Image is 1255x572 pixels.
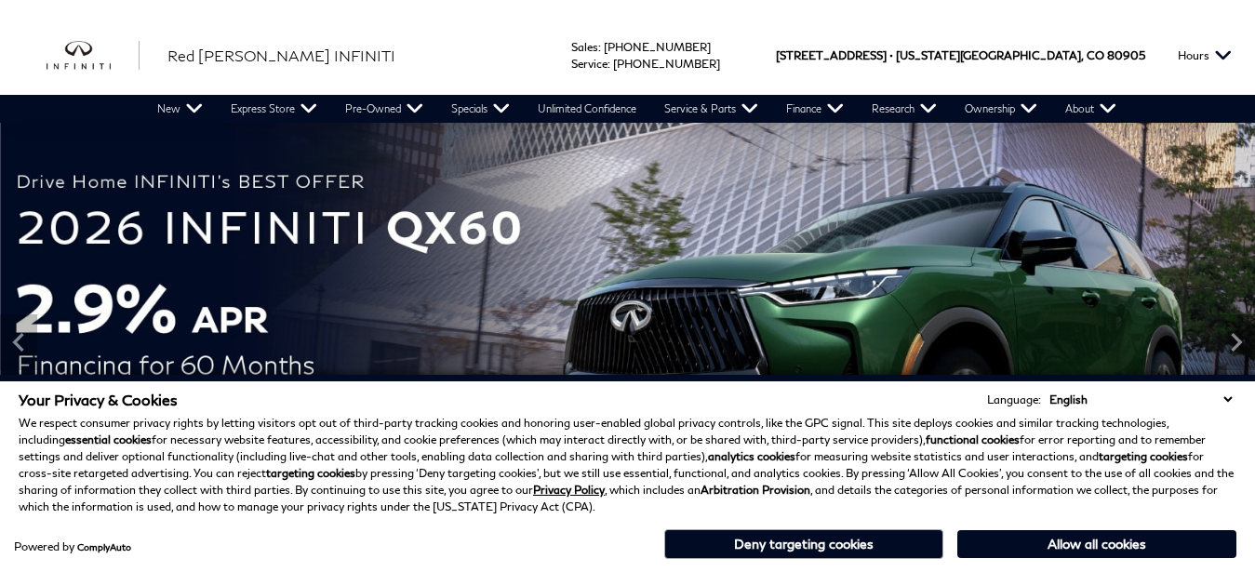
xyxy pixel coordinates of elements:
[1107,16,1145,95] span: 80905
[613,57,720,71] a: [PHONE_NUMBER]
[957,530,1236,558] button: Allow all cookies
[571,40,598,54] span: Sales
[1051,95,1130,123] a: About
[1168,16,1241,95] button: Open the hours dropdown
[143,95,1130,123] nav: Main Navigation
[167,47,395,64] span: Red [PERSON_NAME] INFINITI
[926,432,1020,446] strong: functional cookies
[266,466,355,480] strong: targeting cookies
[607,57,610,71] span: :
[65,432,152,446] strong: essential cookies
[701,483,810,497] strong: Arbitration Provision
[664,529,943,559] button: Deny targeting cookies
[951,95,1051,123] a: Ownership
[604,40,711,54] a: [PHONE_NUMBER]
[524,95,650,123] a: Unlimited Confidence
[776,48,1145,62] a: [STREET_ADDRESS] • [US_STATE][GEOGRAPHIC_DATA], CO 80905
[987,394,1041,406] div: Language:
[708,449,795,463] strong: analytics cookies
[1045,391,1236,408] select: Language Select
[772,95,858,123] a: Finance
[1218,314,1255,370] div: Next
[437,95,524,123] a: Specials
[143,95,217,123] a: New
[47,41,140,71] a: infiniti
[19,391,178,408] span: Your Privacy & Cookies
[331,95,437,123] a: Pre-Owned
[533,483,605,497] a: Privacy Policy
[650,95,772,123] a: Service & Parts
[1099,449,1188,463] strong: targeting cookies
[598,40,601,54] span: :
[77,541,131,552] a: ComplyAuto
[217,95,331,123] a: Express Store
[14,541,131,552] div: Powered by
[1087,16,1104,95] span: CO
[19,415,1236,515] p: We respect consumer privacy rights by letting visitors opt out of third-party tracking cookies an...
[858,95,951,123] a: Research
[896,16,1084,95] span: [US_STATE][GEOGRAPHIC_DATA],
[167,45,395,67] a: Red [PERSON_NAME] INFINITI
[47,41,140,71] img: INFINITI
[571,57,607,71] span: Service
[776,16,893,95] span: [STREET_ADDRESS] •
